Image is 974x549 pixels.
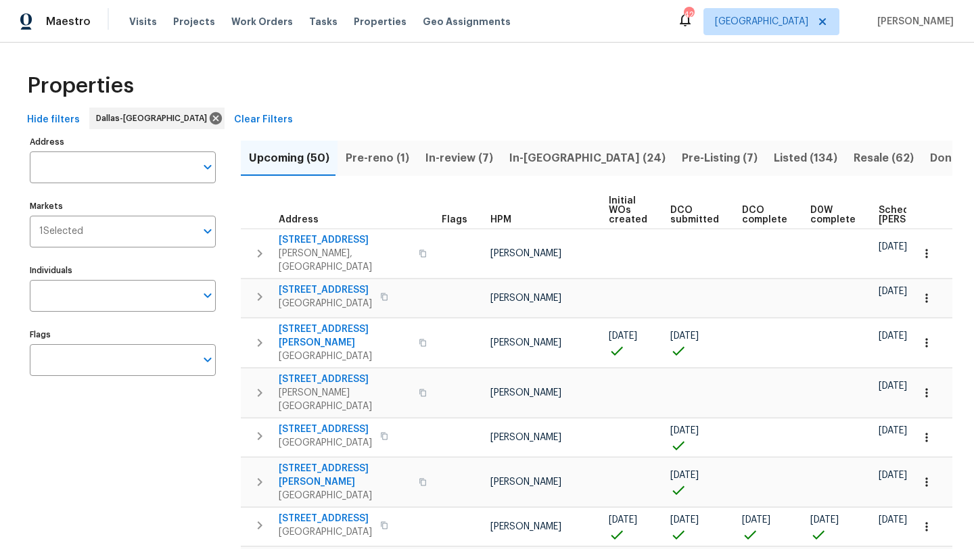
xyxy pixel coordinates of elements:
span: [DATE] [670,515,699,525]
span: [GEOGRAPHIC_DATA] [279,436,372,450]
button: Open [198,286,217,305]
span: In-review (7) [425,149,493,168]
span: [PERSON_NAME] [490,388,561,398]
span: [PERSON_NAME][GEOGRAPHIC_DATA] [279,386,411,413]
span: [PERSON_NAME] [490,433,561,442]
span: Flags [442,215,467,224]
span: [GEOGRAPHIC_DATA] [715,15,808,28]
span: [DATE] [670,426,699,435]
label: Individuals [30,266,216,274]
div: Dallas-[GEOGRAPHIC_DATA] [89,108,225,129]
span: [GEOGRAPHIC_DATA] [279,297,372,310]
span: DCO submitted [670,206,719,224]
span: [STREET_ADDRESS] [279,283,372,297]
span: Scheduled [PERSON_NAME] [879,206,955,224]
span: [DATE] [879,242,907,252]
span: Work Orders [231,15,293,28]
span: [STREET_ADDRESS] [279,233,411,247]
span: Resale (62) [854,149,914,168]
span: Listed (134) [774,149,837,168]
span: [DATE] [742,515,770,525]
button: Open [198,158,217,176]
label: Flags [30,331,216,339]
button: Clear Filters [229,108,298,133]
span: [GEOGRAPHIC_DATA] [279,489,411,502]
span: [STREET_ADDRESS] [279,423,372,436]
span: [DATE] [670,471,699,480]
span: Dallas-[GEOGRAPHIC_DATA] [96,112,212,125]
span: [PERSON_NAME] [872,15,954,28]
span: In-[GEOGRAPHIC_DATA] (24) [509,149,666,168]
button: Open [198,222,217,241]
span: D0W complete [810,206,856,224]
span: [PERSON_NAME] [490,522,561,531]
span: [DATE] [879,287,907,296]
span: Pre-Listing (7) [682,149,758,168]
span: 1 Selected [39,226,83,237]
span: Tasks [309,17,338,26]
label: Address [30,138,216,146]
span: [PERSON_NAME] [490,249,561,258]
span: [DATE] [609,515,637,525]
span: [STREET_ADDRESS][PERSON_NAME] [279,323,411,350]
span: Geo Assignments [423,15,511,28]
div: 42 [684,8,693,22]
span: Initial WOs created [609,196,647,224]
span: Clear Filters [234,112,293,128]
span: [DATE] [879,331,907,341]
span: Properties [354,15,407,28]
span: [STREET_ADDRESS] [279,512,372,525]
span: [DATE] [879,426,907,435]
span: [PERSON_NAME] [490,338,561,348]
span: Projects [173,15,215,28]
span: [PERSON_NAME] [490,293,561,303]
span: [DATE] [670,331,699,341]
span: [GEOGRAPHIC_DATA] [279,525,372,539]
span: [DATE] [879,471,907,480]
button: Open [198,350,217,369]
span: Visits [129,15,157,28]
span: [PERSON_NAME], [GEOGRAPHIC_DATA] [279,247,411,274]
span: [DATE] [879,381,907,391]
span: Pre-reno (1) [346,149,409,168]
span: [DATE] [810,515,839,525]
span: [DATE] [879,515,907,525]
label: Markets [30,202,216,210]
button: Hide filters [22,108,85,133]
span: DCO complete [742,206,787,224]
span: HPM [490,215,511,224]
span: Maestro [46,15,91,28]
span: [STREET_ADDRESS] [279,373,411,386]
span: Hide filters [27,112,80,128]
span: [STREET_ADDRESS][PERSON_NAME] [279,462,411,489]
span: [PERSON_NAME] [490,477,561,487]
span: Upcoming (50) [249,149,329,168]
span: [DATE] [609,331,637,341]
span: [GEOGRAPHIC_DATA] [279,350,411,363]
span: Properties [27,79,134,93]
span: Address [279,215,319,224]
